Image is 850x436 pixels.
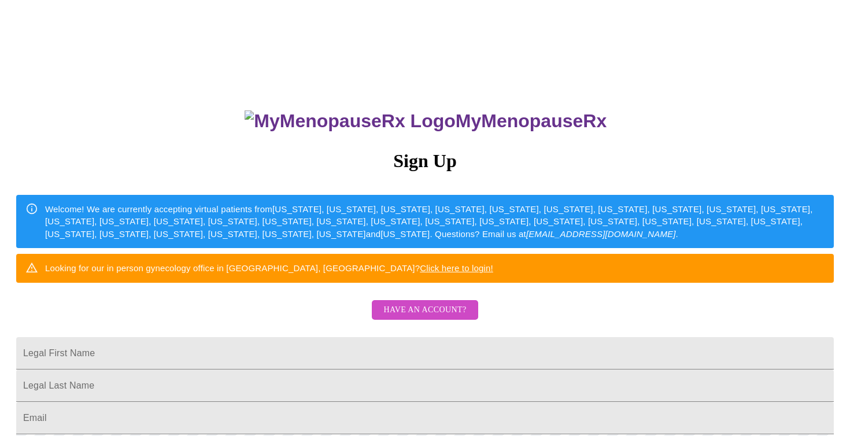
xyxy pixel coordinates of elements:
em: [EMAIL_ADDRESS][DOMAIN_NAME] [526,229,676,239]
h3: MyMenopauseRx [18,110,834,132]
div: Looking for our in person gynecology office in [GEOGRAPHIC_DATA], [GEOGRAPHIC_DATA]? [45,257,493,279]
a: Have an account? [369,312,481,322]
img: MyMenopauseRx Logo [245,110,455,132]
button: Have an account? [372,300,478,320]
a: Click here to login! [420,263,493,273]
h3: Sign Up [16,150,834,172]
div: Welcome! We are currently accepting virtual patients from [US_STATE], [US_STATE], [US_STATE], [US... [45,198,825,245]
span: Have an account? [383,303,466,317]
